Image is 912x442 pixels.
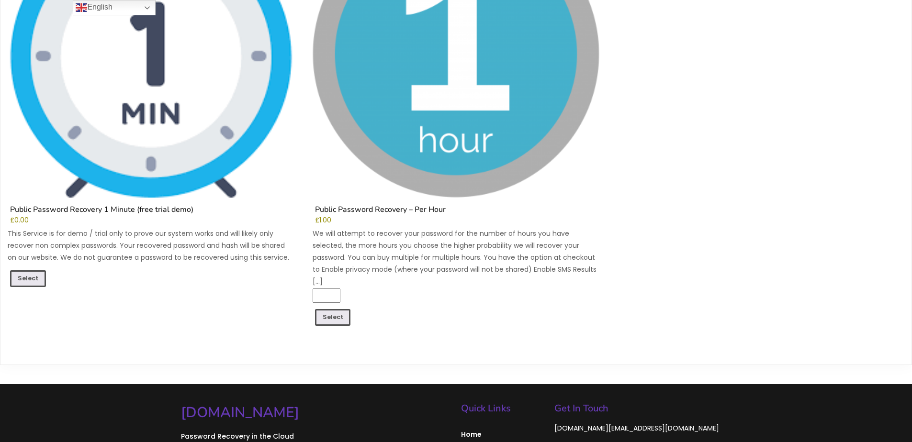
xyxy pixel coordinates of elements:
[461,430,545,439] span: Home
[76,2,87,13] img: en
[10,270,46,287] a: Read more about “Public Password Recovery 1 Minute (free trial demo)”
[554,423,719,433] span: [DOMAIN_NAME][EMAIL_ADDRESS][DOMAIN_NAME]
[315,216,319,225] span: £
[8,205,294,217] h2: Public Password Recovery 1 Minute (free trial demo)
[461,404,545,413] h5: Quick Links
[8,228,294,264] p: This Service is for demo / trial only to prove our system works and will likely only recover non ...
[554,404,732,413] h5: Get In Touch
[315,309,351,326] a: Add to cart: “Public Password Recovery - Per Hour”
[313,228,599,288] p: We will attempt to recover your password for the number of hours you have selected, the more hour...
[181,403,451,422] a: [DOMAIN_NAME]
[315,216,331,225] bdi: 1.00
[554,423,719,433] a: [DOMAIN_NAME][EMAIL_ADDRESS][DOMAIN_NAME]
[313,288,340,303] input: Product quantity
[10,216,29,225] bdi: 0.00
[313,205,599,217] h2: Public Password Recovery – Per Hour
[10,216,14,225] span: £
